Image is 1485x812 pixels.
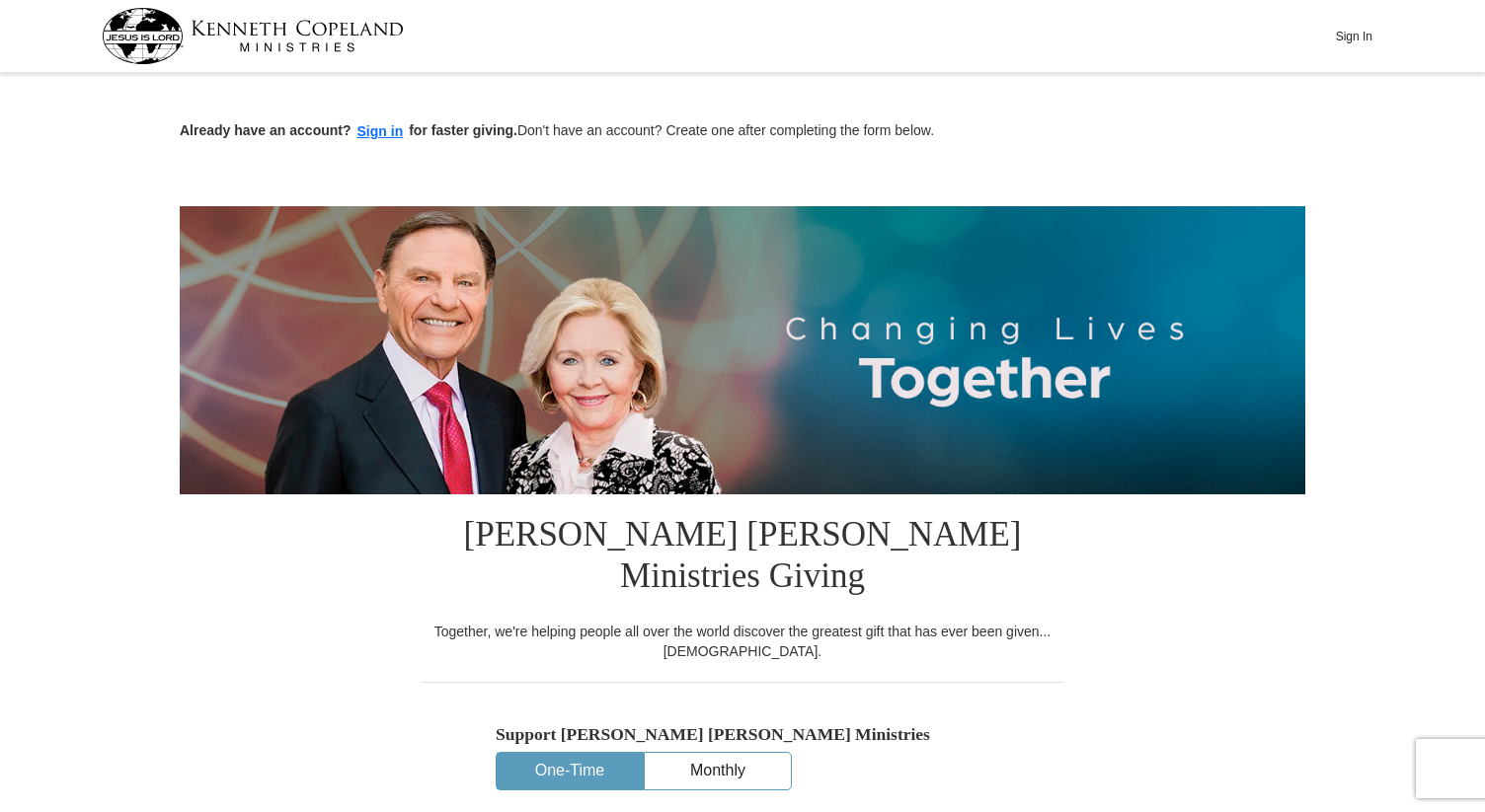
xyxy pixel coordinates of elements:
[422,622,1063,661] div: Together, we're helping people all over the world discover the greatest gift that has ever been g...
[422,494,1063,622] h1: [PERSON_NAME] [PERSON_NAME] Ministries Giving
[180,120,1305,143] p: Don't have an account? Create one after completing the form below.
[180,122,517,138] strong: Already have an account? for faster giving.
[645,753,791,789] button: Monthly
[1324,21,1383,51] button: Sign In
[497,753,643,789] button: One-Time
[352,120,410,143] button: Sign in
[496,724,989,745] h5: Support [PERSON_NAME] [PERSON_NAME] Ministries
[102,8,404,64] img: kcm-header-logo.svg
